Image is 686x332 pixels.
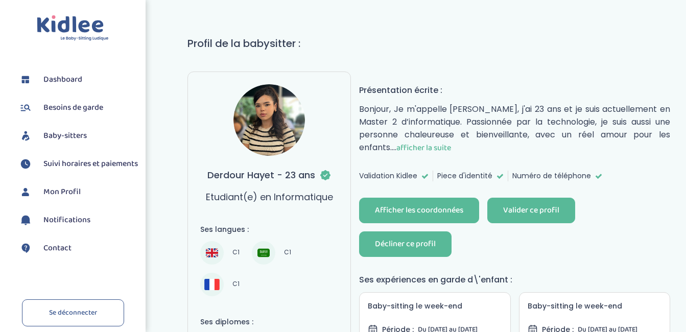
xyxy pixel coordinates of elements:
span: Piece d'identité [437,171,492,181]
img: logo.svg [37,15,109,41]
a: Baby-sitters [18,128,138,144]
h4: Présentation écrite : [359,84,670,97]
img: contact.svg [18,241,33,256]
span: C1 [280,247,295,259]
span: Suivi horaires et paiements [43,158,138,170]
h3: Derdour Hayet - 23 ans [207,168,332,182]
p: Bonjour, Je m'appelle [PERSON_NAME], j'ai 23 ans et je suis actuellement en Master 2 d’informatiq... [359,103,670,154]
img: Français [204,279,220,290]
img: dashboard.svg [18,72,33,87]
img: notification.svg [18,212,33,228]
img: Anglais [206,247,218,259]
span: Baby-sitters [43,130,87,142]
span: C1 [229,247,243,259]
a: Besoins de garde [18,100,138,115]
span: Dashboard [43,74,82,86]
img: profil.svg [18,184,33,200]
img: besoin.svg [18,100,33,115]
img: avatar [233,84,305,156]
span: Numéro de téléphone [512,171,591,181]
div: Afficher les coordonnées [375,205,463,217]
a: Notifications [18,212,138,228]
h4: Ses diplomes : [200,317,338,327]
a: Contact [18,241,138,256]
span: afficher la suite [396,141,451,154]
span: Besoins de garde [43,102,103,114]
span: C1 [229,278,243,291]
a: Se déconnecter [22,299,124,326]
span: Validation Kidlee [359,171,417,181]
button: Valider ce profil [487,198,575,223]
span: Contact [43,242,72,254]
a: Suivi horaires et paiements [18,156,138,172]
p: Etudiant(e) en Informatique [206,190,333,204]
button: Décliner ce profil [359,231,452,257]
h4: Ses langues : [200,224,338,235]
h4: Ses expériences en garde d\'enfant : [359,273,670,286]
h1: Profil de la babysitter : [187,36,678,51]
div: Valider ce profil [503,205,559,217]
a: Dashboard [18,72,138,87]
img: babysitters.svg [18,128,33,144]
div: Décliner ce profil [375,239,436,250]
h5: Baby-sitting le week-end [368,301,502,312]
span: Mon Profil [43,186,81,198]
button: Afficher les coordonnées [359,198,479,223]
a: Mon Profil [18,184,138,200]
img: suivihoraire.svg [18,156,33,172]
img: Arabe [257,247,270,259]
h5: Baby-sitting le week-end [528,301,661,312]
span: Notifications [43,214,90,226]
